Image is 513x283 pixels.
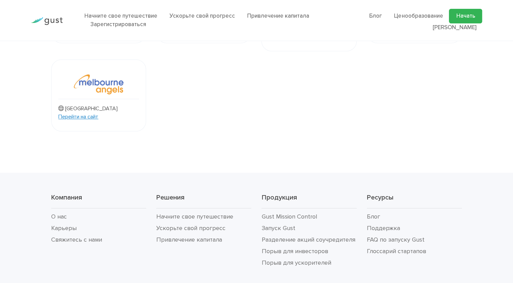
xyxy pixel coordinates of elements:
[261,248,328,255] a: Порыв для инвесторов
[449,9,482,24] a: Начать
[73,70,124,99] img: Мельбурн Энджелс
[31,17,63,25] img: Логотип Gust
[367,236,425,243] a: FAQ по запуску Gust
[65,105,118,112] font: [GEOGRAPHIC_DATA]
[367,193,462,208] h3: Ресурсы
[261,236,355,243] a: Разделение акций соучредителя
[51,236,102,243] a: Свяжитесь с нами
[170,13,235,19] a: Ускорьте свой прогресс
[91,21,146,28] a: Зарегистрироваться
[432,24,476,31] a: [PERSON_NAME]
[261,193,356,208] h3: Продукция
[261,225,295,232] a: Запуск Gust
[394,13,443,19] a: Ценообразование
[51,193,146,208] h3: Компания
[247,13,309,19] a: Привлечение капитала
[369,13,382,19] a: Блог
[58,113,98,121] a: Перейти на сайт
[367,225,400,232] a: Поддержка
[51,225,77,232] a: Карьеры
[84,13,157,19] a: Начните свое путешествие
[367,213,380,220] a: Блог
[156,193,251,208] h3: Решения
[156,213,233,220] a: Начните свое путешествие
[156,236,222,243] a: Привлечение капитала
[367,248,426,255] a: Глоссарий стартапов
[261,259,331,266] a: Порыв для ускорителей
[156,225,225,232] a: Ускорьте свой прогресс
[261,213,317,220] a: Gust Mission Control
[51,213,67,220] a: О нас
